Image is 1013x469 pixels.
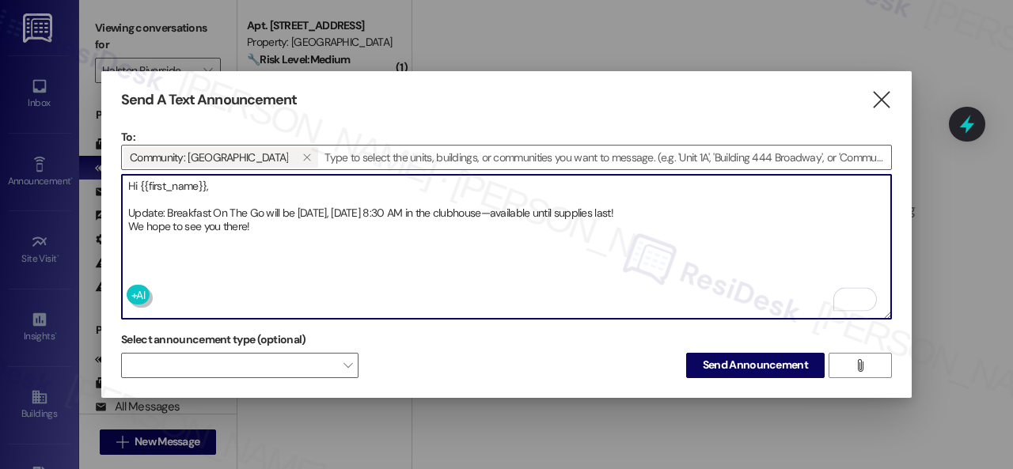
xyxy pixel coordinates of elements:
[686,353,825,378] button: Send Announcement
[121,129,892,145] p: To:
[320,146,891,169] input: Type to select the units, buildings, or communities you want to message. (e.g. 'Unit 1A', 'Buildi...
[122,175,891,319] textarea: To enrich screen reader interactions, please activate Accessibility in Grammarly extension settings
[854,359,866,372] i: 
[121,327,306,352] label: Select announcement type (optional)
[121,91,297,109] h3: Send A Text Announcement
[703,357,808,373] span: Send Announcement
[302,151,311,164] i: 
[871,92,892,108] i: 
[294,147,318,168] button: Community: Halston Riverside
[121,174,892,320] div: To enrich screen reader interactions, please activate Accessibility in Grammarly extension settings
[130,147,288,168] span: Community: Halston Riverside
